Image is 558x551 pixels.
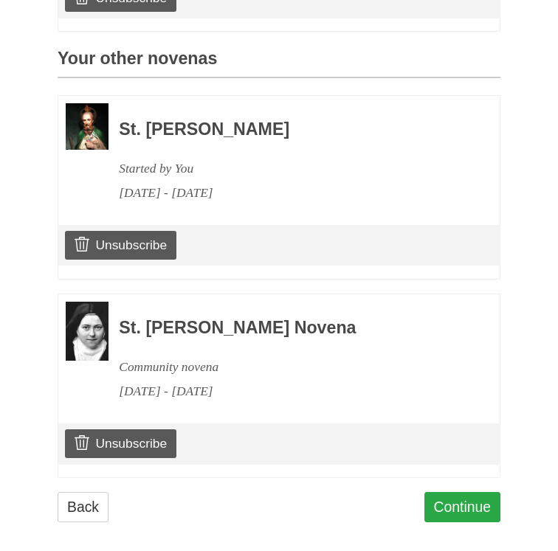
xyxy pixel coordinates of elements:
img: Novena image [66,103,108,150]
a: Unsubscribe [65,231,176,259]
img: Novena image [66,302,108,361]
div: Community novena [119,355,460,379]
h3: St. [PERSON_NAME] Novena [119,319,460,338]
a: Unsubscribe [65,429,176,457]
a: Continue [424,492,501,522]
h3: Your other novenas [58,49,500,78]
div: [DATE] - [DATE] [119,181,460,205]
div: Started by You [119,156,460,181]
div: [DATE] - [DATE] [119,379,460,403]
h3: St. [PERSON_NAME] [119,120,460,139]
a: Back [58,492,108,522]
